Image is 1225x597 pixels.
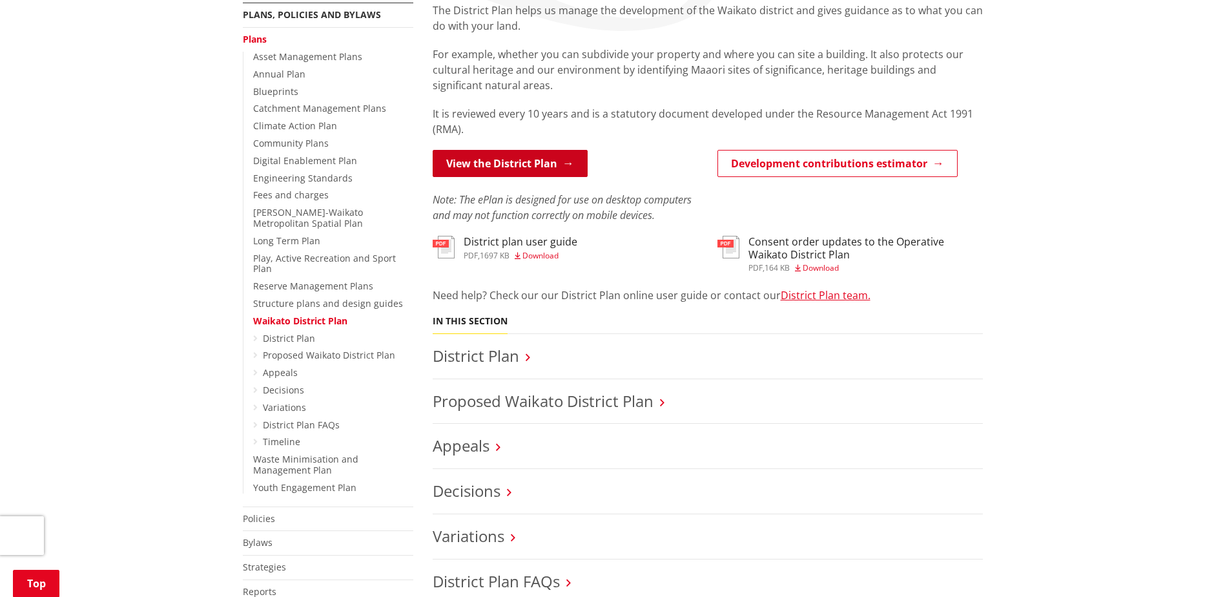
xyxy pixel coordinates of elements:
[781,288,870,302] a: District Plan team.
[433,236,455,258] img: document-pdf.svg
[253,154,357,167] a: Digital Enablement Plan
[433,345,519,366] a: District Plan
[243,33,267,45] a: Plans
[464,236,577,248] h3: District plan user guide
[253,453,358,476] a: Waste Minimisation and Management Plan
[433,47,983,93] p: For example, whether you can subdivide your property and where you can site a building. It also p...
[253,280,373,292] a: Reserve Management Plans
[253,206,363,229] a: [PERSON_NAME]-Waikato Metropolitan Spatial Plan
[433,3,983,34] p: The District Plan helps us manage the development of the Waikato district and gives guidance as t...
[1166,543,1212,589] iframe: Messenger Launcher
[243,536,273,549] a: Bylaws
[433,236,577,259] a: District plan user guide pdf,1697 KB Download
[253,172,353,184] a: Engineering Standards
[243,512,275,525] a: Policies
[717,236,983,271] a: Consent order updates to the Operative Waikato District Plan pdf,164 KB Download
[253,68,305,80] a: Annual Plan
[253,85,298,98] a: Blueprints
[263,384,304,396] a: Decisions
[464,250,478,261] span: pdf
[13,570,59,597] a: Top
[263,366,298,379] a: Appeals
[433,435,489,456] a: Appeals
[464,252,577,260] div: ,
[253,235,320,247] a: Long Term Plan
[263,435,300,448] a: Timeline
[803,262,839,273] span: Download
[433,525,504,547] a: Variations
[433,150,588,177] a: View the District Plan
[433,390,654,412] a: Proposed Waikato District Plan
[253,120,337,132] a: Climate Action Plan
[433,480,500,501] a: Decisions
[433,316,508,327] h5: In this section
[522,250,559,261] span: Download
[263,401,306,414] a: Variations
[480,250,510,261] span: 1697 KB
[243,561,286,573] a: Strategies
[433,288,983,303] p: Need help? Check our our District Plan online user guide or contact our
[748,236,983,260] h3: Consent order updates to the Operative Waikato District Plan
[748,264,983,272] div: ,
[253,252,396,275] a: Play, Active Recreation and Sport Plan
[717,236,739,258] img: document-pdf.svg
[253,315,347,327] a: Waikato District Plan
[253,137,329,149] a: Community Plans
[253,50,362,63] a: Asset Management Plans
[253,481,356,494] a: Youth Engagement Plan
[717,150,958,177] a: Development contributions estimator
[253,297,403,309] a: Structure plans and design guides
[253,102,386,114] a: Catchment Management Plans
[748,262,763,273] span: pdf
[433,571,560,592] a: District Plan FAQs
[765,262,790,273] span: 164 KB
[433,106,983,137] p: It is reviewed every 10 years and is a statutory document developed under the Resource Management...
[263,332,315,344] a: District Plan
[263,419,340,431] a: District Plan FAQs
[243,8,381,21] a: Plans, policies and bylaws
[263,349,395,361] a: Proposed Waikato District Plan
[253,189,329,201] a: Fees and charges
[433,193,692,222] em: Note: The ePlan is designed for use on desktop computers and may not function correctly on mobile...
